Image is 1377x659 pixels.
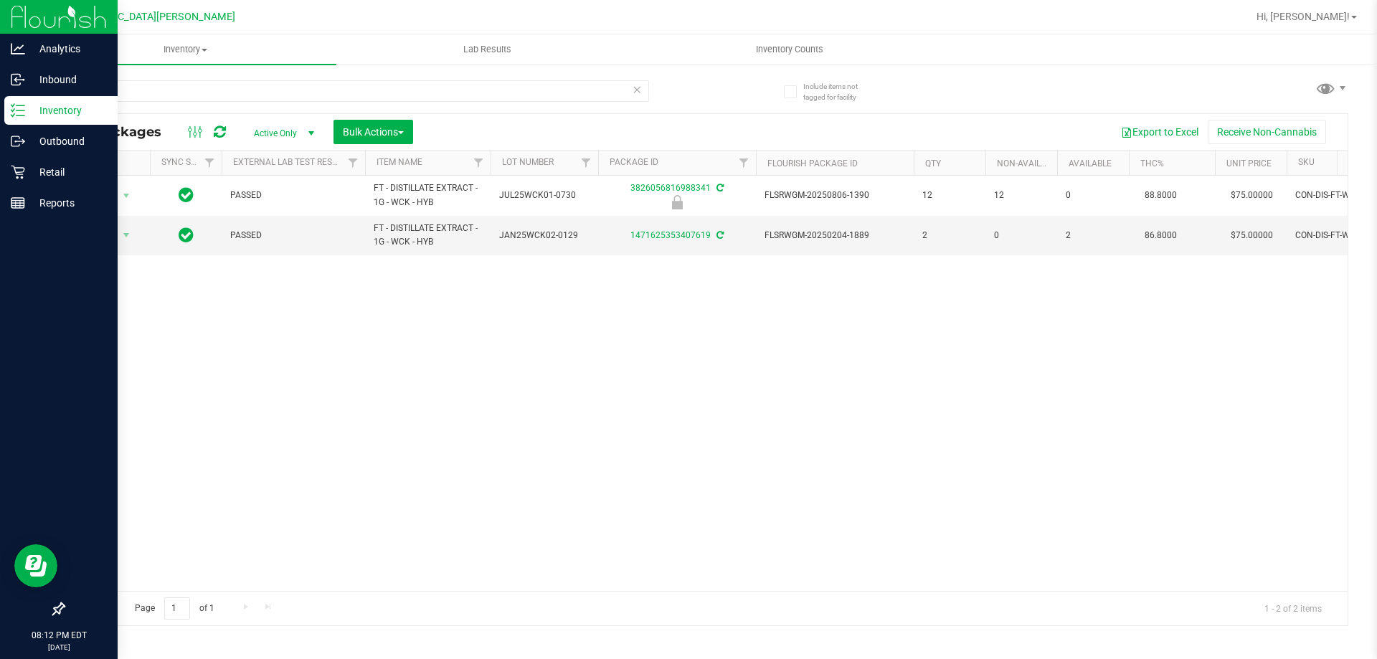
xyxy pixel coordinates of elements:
a: Non-Available [997,158,1061,169]
a: Qty [925,158,941,169]
span: Inventory [34,43,336,56]
a: Available [1069,158,1112,169]
a: SKU [1298,157,1315,167]
span: Sync from Compliance System [714,230,724,240]
inline-svg: Inventory [11,103,25,118]
span: FLSRWGM-20250806-1390 [765,189,905,202]
a: Item Name [377,157,422,167]
a: 1471625353407619 [630,230,711,240]
span: [GEOGRAPHIC_DATA][PERSON_NAME] [58,11,235,23]
span: Clear [632,80,642,99]
span: $75.00000 [1224,225,1280,246]
span: 0 [994,229,1049,242]
p: [DATE] [6,642,111,653]
button: Bulk Actions [333,120,413,144]
p: Inventory [25,102,111,119]
a: Inventory Counts [638,34,940,65]
inline-svg: Inbound [11,72,25,87]
a: Flourish Package ID [767,158,858,169]
span: In Sync [179,185,194,205]
span: 0 [1066,189,1120,202]
span: FT - DISTILLATE EXTRACT - 1G - WCK - HYB [374,222,482,249]
span: 88.8000 [1137,185,1184,206]
p: 08:12 PM EDT [6,629,111,642]
a: Lab Results [336,34,638,65]
inline-svg: Outbound [11,134,25,148]
a: Filter [574,151,598,175]
input: Search Package ID, Item Name, SKU, Lot or Part Number... [63,80,649,102]
span: Hi, [PERSON_NAME]! [1257,11,1350,22]
a: Unit Price [1226,158,1272,169]
span: Bulk Actions [343,126,404,138]
input: 1 [164,597,190,620]
span: select [118,225,136,245]
span: 12 [994,189,1049,202]
a: Filter [198,151,222,175]
p: Reports [25,194,111,212]
span: select [118,186,136,206]
a: Inventory [34,34,336,65]
span: 86.8000 [1137,225,1184,246]
a: 3826056816988341 [630,183,711,193]
span: In Sync [179,225,194,245]
span: Include items not tagged for facility [803,81,875,103]
iframe: Resource center [14,544,57,587]
span: Lab Results [444,43,531,56]
span: JUL25WCK01-0730 [499,189,590,202]
a: THC% [1140,158,1164,169]
span: FLSRWGM-20250204-1889 [765,229,905,242]
p: Outbound [25,133,111,150]
a: Sync Status [161,157,217,167]
a: Filter [732,151,756,175]
span: 1 - 2 of 2 items [1253,597,1333,619]
span: 12 [922,189,977,202]
inline-svg: Analytics [11,42,25,56]
span: PASSED [230,189,356,202]
a: Package ID [610,157,658,167]
inline-svg: Reports [11,196,25,210]
p: Inbound [25,71,111,88]
a: Lot Number [502,157,554,167]
button: Export to Excel [1112,120,1208,144]
span: Inventory Counts [737,43,843,56]
a: External Lab Test Result [233,157,346,167]
span: JAN25WCK02-0129 [499,229,590,242]
button: Receive Non-Cannabis [1208,120,1326,144]
div: Newly Received [596,195,758,209]
inline-svg: Retail [11,165,25,179]
span: PASSED [230,229,356,242]
span: 2 [922,229,977,242]
span: Sync from Compliance System [714,183,724,193]
span: 2 [1066,229,1120,242]
p: Analytics [25,40,111,57]
span: $75.00000 [1224,185,1280,206]
span: All Packages [75,124,176,140]
span: FT - DISTILLATE EXTRACT - 1G - WCK - HYB [374,181,482,209]
p: Retail [25,163,111,181]
span: Page of 1 [123,597,226,620]
a: Filter [341,151,365,175]
a: Filter [467,151,491,175]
